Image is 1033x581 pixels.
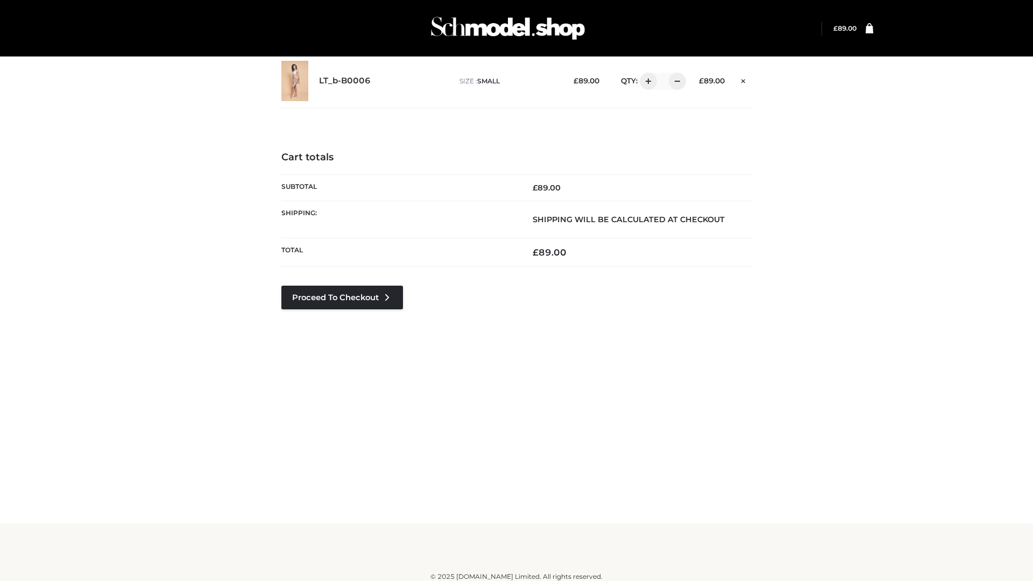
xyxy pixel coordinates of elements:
[833,24,857,32] a: £89.00
[833,24,857,32] bdi: 89.00
[281,152,752,164] h4: Cart totals
[459,76,557,86] p: size :
[281,201,516,238] th: Shipping:
[735,73,752,87] a: Remove this item
[610,73,682,90] div: QTY:
[319,76,371,86] a: LT_b-B0006
[533,215,725,224] strong: Shipping will be calculated at checkout
[699,76,725,85] bdi: 89.00
[833,24,838,32] span: £
[533,183,561,193] bdi: 89.00
[281,61,308,101] img: LT_b-B0006 - SMALL
[533,247,539,258] span: £
[281,286,403,309] a: Proceed to Checkout
[533,247,567,258] bdi: 89.00
[699,76,704,85] span: £
[281,174,516,201] th: Subtotal
[574,76,578,85] span: £
[533,183,537,193] span: £
[574,76,599,85] bdi: 89.00
[281,238,516,267] th: Total
[477,77,500,85] span: SMALL
[427,7,589,49] img: Schmodel Admin 964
